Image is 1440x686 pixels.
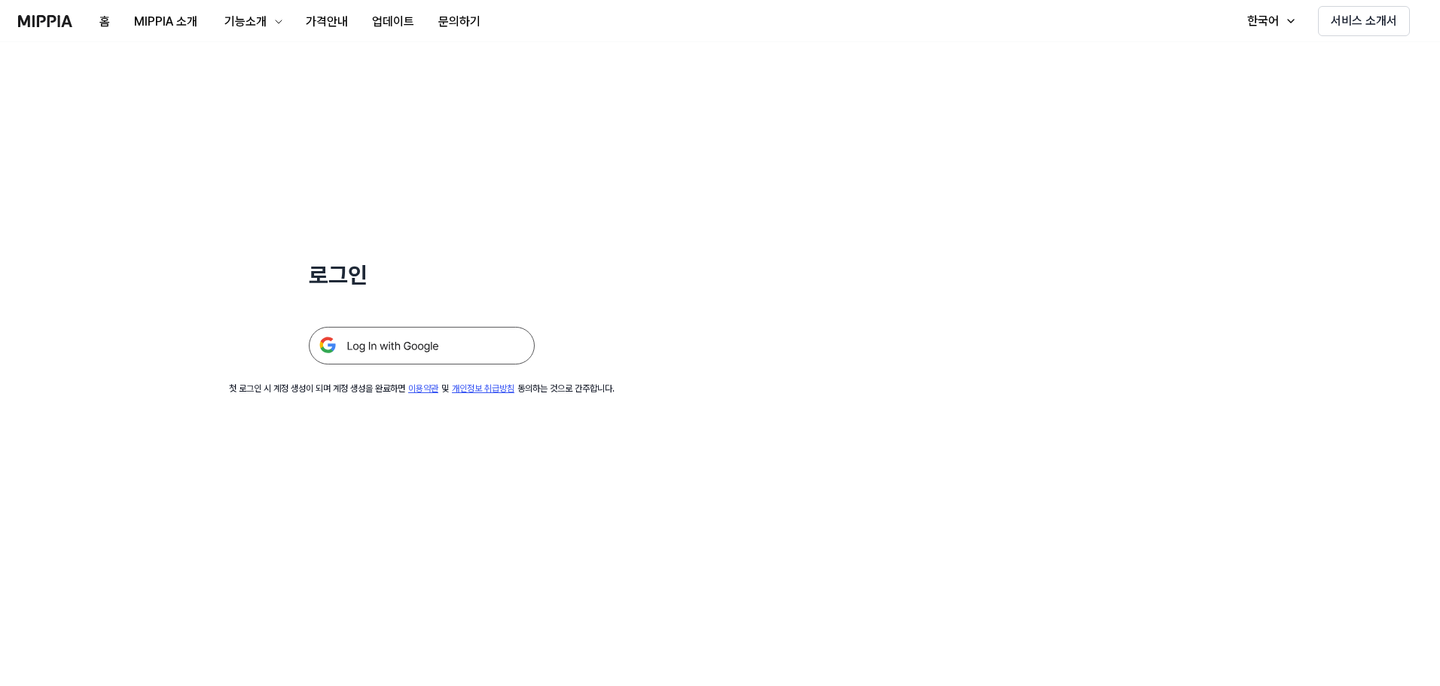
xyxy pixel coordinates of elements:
img: logo [18,15,72,27]
a: 이용약관 [408,383,438,394]
a: 개인정보 취급방침 [452,383,514,394]
button: 홈 [87,7,122,37]
button: 서비스 소개서 [1318,6,1410,36]
a: 업데이트 [360,1,426,42]
button: MIPPIA 소개 [122,7,209,37]
button: 문의하기 [426,7,493,37]
button: 한국어 [1232,6,1306,36]
div: 한국어 [1244,12,1282,30]
button: 가격안내 [294,7,360,37]
button: 업데이트 [360,7,426,37]
div: 첫 로그인 시 계정 생성이 되며 계정 생성을 완료하면 및 동의하는 것으로 간주합니다. [229,383,615,395]
img: 구글 로그인 버튼 [309,327,535,364]
h1: 로그인 [309,259,535,291]
button: 기능소개 [209,7,294,37]
div: 기능소개 [221,13,270,31]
